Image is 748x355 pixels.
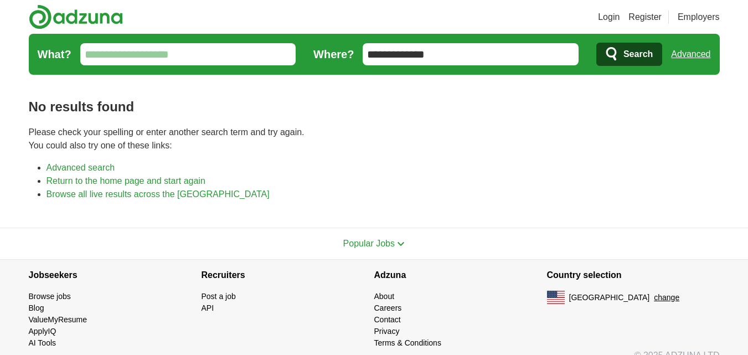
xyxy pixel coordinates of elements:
img: Adzuna logo [29,4,123,29]
img: toggle icon [397,241,405,246]
a: Careers [374,303,402,312]
a: Browse jobs [29,292,71,301]
span: Search [623,43,653,65]
a: Employers [678,11,720,24]
a: Login [598,11,620,24]
a: Post a job [202,292,236,301]
a: Blog [29,303,44,312]
button: change [654,292,679,303]
a: Browse all live results across the [GEOGRAPHIC_DATA] [47,189,270,199]
h1: No results found [29,97,720,117]
a: Advanced search [47,163,115,172]
button: Search [596,43,662,66]
span: Popular Jobs [343,239,395,248]
a: ValueMyResume [29,315,87,324]
a: About [374,292,395,301]
img: US flag [547,291,565,304]
label: What? [38,46,71,63]
a: ApplyIQ [29,327,56,336]
a: Privacy [374,327,400,336]
a: AI Tools [29,338,56,347]
a: API [202,303,214,312]
a: Register [628,11,662,24]
span: [GEOGRAPHIC_DATA] [569,292,650,303]
p: Please check your spelling or enter another search term and try again. You could also try one of ... [29,126,720,152]
a: Terms & Conditions [374,338,441,347]
a: Advanced [671,43,710,65]
a: Contact [374,315,401,324]
label: Where? [313,46,354,63]
a: Return to the home page and start again [47,176,205,186]
h4: Country selection [547,260,720,291]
